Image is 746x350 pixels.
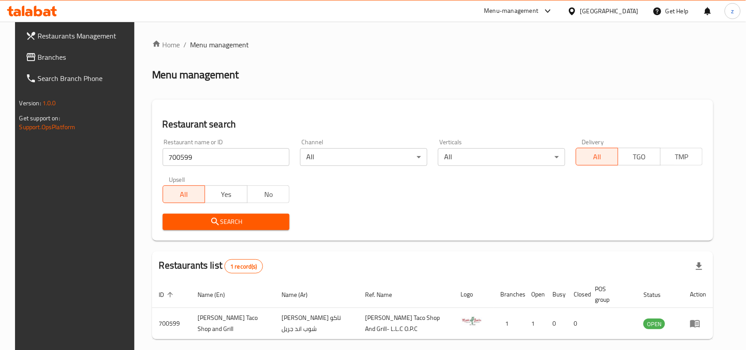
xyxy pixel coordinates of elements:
span: All [167,188,202,201]
label: Upsell [169,177,185,183]
span: Version: [19,97,41,109]
td: 1 [494,308,525,339]
td: [PERSON_NAME] تاكو شوب اند جريل [274,308,358,339]
span: TMP [664,150,700,163]
div: All [300,148,427,166]
h2: Restaurants list [159,259,263,273]
th: Logo [454,281,494,308]
span: Name (En) [198,289,237,300]
td: 0 [546,308,567,339]
li: / [184,39,187,50]
th: Closed [567,281,588,308]
div: Total records count [225,259,263,273]
td: [PERSON_NAME] Taco Shop and Grill [191,308,275,339]
a: Search Branch Phone [19,68,140,89]
div: All [438,148,565,166]
th: Open [525,281,546,308]
span: Search [170,216,283,227]
span: TGO [622,150,657,163]
button: Search [163,214,290,230]
span: POS group [595,284,626,305]
a: Branches [19,46,140,68]
th: Branches [494,281,525,308]
button: TMP [660,148,703,165]
span: Status [643,289,672,300]
span: Menu management [190,39,249,50]
th: Action [683,281,713,308]
th: Busy [546,281,567,308]
h2: Restaurant search [163,118,703,131]
img: Maria Bonita Taco Shop and Grill [461,311,483,333]
div: Export file [689,256,710,277]
span: No [251,188,286,201]
div: [GEOGRAPHIC_DATA] [580,6,639,16]
a: Home [152,39,180,50]
button: All [576,148,619,165]
button: All [163,185,206,203]
span: Ref. Name [365,289,403,300]
span: All [580,150,615,163]
input: Search for restaurant name or ID.. [163,148,290,166]
button: TGO [618,148,661,165]
div: OPEN [643,319,665,329]
span: Name (Ar) [282,289,319,300]
a: Restaurants Management [19,25,140,46]
a: Support.OpsPlatform [19,121,76,133]
span: OPEN [643,319,665,329]
span: Restaurants Management [38,31,133,41]
span: Get support on: [19,112,60,124]
span: Yes [209,188,244,201]
span: Branches [38,52,133,62]
div: Menu [690,318,706,329]
td: [PERSON_NAME] Taco Shop And Grill- L.L.C O.P.C [358,308,454,339]
td: 1 [525,308,546,339]
nav: breadcrumb [152,39,714,50]
span: ID [159,289,176,300]
div: Menu-management [484,6,539,16]
td: 700599 [152,308,191,339]
span: 1.0.0 [42,97,56,109]
span: z [731,6,734,16]
table: enhanced table [152,281,714,339]
h2: Menu management [152,68,239,82]
button: Yes [205,185,247,203]
label: Delivery [582,139,604,145]
span: Search Branch Phone [38,73,133,84]
span: 1 record(s) [225,262,263,271]
td: 0 [567,308,588,339]
button: No [247,185,290,203]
